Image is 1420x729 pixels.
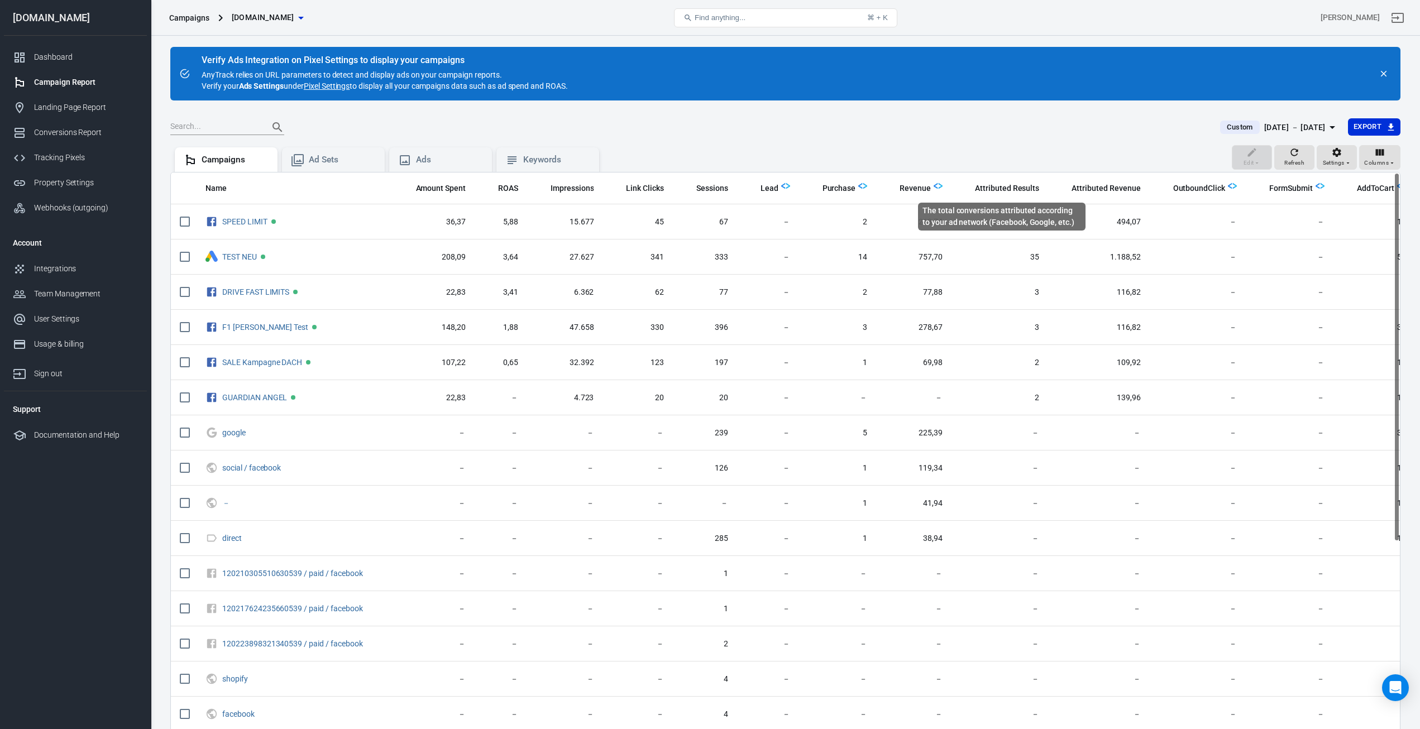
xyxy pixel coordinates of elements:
span: AddToCart [1342,183,1395,194]
span: － [611,463,664,474]
div: Campaigns [202,154,269,166]
a: GUARDIAN ANGEL [222,393,287,402]
span: 69,98 [885,357,943,368]
svg: Facebook Ads [205,285,218,299]
span: Link Clicks [626,183,664,194]
span: 107,22 [401,357,466,368]
a: Webhooks (outgoing) [4,195,147,220]
span: 45 [611,217,664,228]
span: 1 [682,603,728,615]
span: DRIVE FAST LIMITS [222,288,291,296]
span: 22,83 [401,287,466,298]
span: 757,70 [885,252,943,263]
div: User Settings [34,313,138,325]
span: － [536,603,594,615]
span: The total conversions attributed according to your ad network (Facebook, Google, etc.) [960,181,1039,195]
span: 77 [682,287,728,298]
span: 32 [1342,428,1407,439]
span: － [746,322,790,333]
span: 239 [682,428,728,439]
span: － [1159,357,1237,368]
svg: Direct [205,531,218,545]
div: Campaigns [169,12,209,23]
span: 10 [1342,533,1407,544]
span: 13 [1342,498,1407,509]
span: － [1057,498,1140,509]
span: OutboundClick [1173,183,1225,194]
span: Active [306,360,310,364]
span: 77,88 [885,287,943,298]
button: Columns [1359,145,1400,170]
span: － [1057,603,1140,615]
li: Account [4,229,147,256]
svg: UTM & Web Traffic [205,496,218,510]
span: FormSubmit [1269,183,1313,194]
span: － [1255,322,1325,333]
span: The total revenue attributed according to your ad network (Facebook, Google, etc.) [1072,181,1140,195]
a: Dashboard [4,45,147,70]
div: [DATE] － [DATE] [1264,121,1326,135]
span: － [536,463,594,474]
span: Total revenue calculated by AnyTrack. [885,181,931,195]
span: － [1159,392,1237,404]
span: 3,41 [484,287,518,298]
span: Impressions [551,183,594,194]
span: － [1159,463,1237,474]
span: ROAS [498,183,518,194]
span: 225,39 [885,428,943,439]
span: 22,83 [401,392,466,404]
span: － [746,603,790,615]
span: 5 [808,428,868,439]
span: － [1255,357,1325,368]
strong: Ads Settings [239,81,284,90]
span: － [536,498,594,509]
span: － [611,533,664,544]
span: 330 [611,322,664,333]
span: － [1255,217,1325,228]
span: － [1057,463,1140,474]
span: Find anything... [695,13,745,22]
span: － [1159,287,1237,298]
a: DRIVE FAST LIMITS [222,287,289,296]
a: TEST NEU [222,252,257,261]
div: Team Management [34,288,138,300]
a: Usage & billing [4,332,147,357]
span: － [1159,252,1237,263]
img: Logo [1228,181,1237,190]
span: Lead [746,183,778,194]
div: Documentation and Help [34,429,138,441]
span: 15.677 [536,217,594,228]
a: SALE Kampagne DACH [222,358,302,367]
span: － [1057,428,1140,439]
span: 1 [808,463,868,474]
div: Account id: ihJQPUot [1321,12,1380,23]
span: Active [261,255,265,259]
span: － [1255,498,1325,509]
svg: Google [205,426,218,439]
span: 1.188,52 [1057,252,1140,263]
span: FormSubmit [1255,183,1313,194]
span: － [401,428,466,439]
span: － [746,498,790,509]
span: － [536,533,594,544]
span: － [1255,463,1325,474]
a: 120223898321340539 / paid / facebook [222,639,363,648]
span: 36,37 [401,217,466,228]
span: － [1159,428,1237,439]
span: － [885,568,943,579]
span: Settings [1323,158,1345,168]
span: F1 Verstappen Test [222,323,310,331]
span: － [885,392,943,404]
span: － [746,357,790,368]
span: － [484,603,518,615]
span: 67 [682,217,728,228]
span: 14 [808,252,868,263]
span: － [1159,217,1237,228]
button: [DOMAIN_NAME] [227,7,308,28]
div: Google Ads [205,251,218,263]
span: － [808,568,868,579]
div: [DOMAIN_NAME] [4,13,147,23]
a: 120217624235660539 / paid / facebook [222,604,363,613]
span: 1 [808,357,868,368]
a: Integrations [4,256,147,281]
